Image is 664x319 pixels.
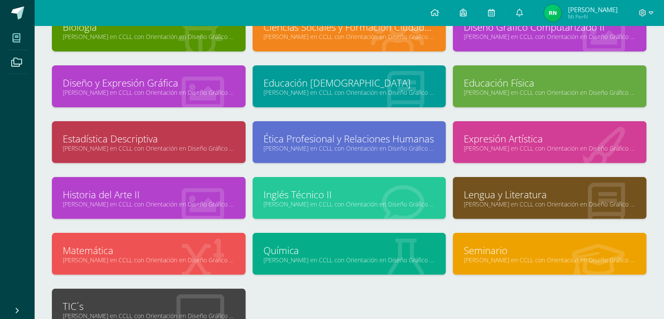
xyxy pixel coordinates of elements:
a: [PERSON_NAME] en CCLL con Orientación en Diseño Gráfico "A" [63,32,235,41]
a: Seminario [464,244,636,257]
a: [PERSON_NAME] en CCLL con Orientación en Diseño Gráfico "A" [263,32,436,41]
a: [PERSON_NAME] en CCLL con Orientación en Diseño Gráfico "A" [63,88,235,97]
a: [PERSON_NAME] en CCLL con Orientación en Diseño Gráfico "A" [63,144,235,152]
a: TIC´s [63,300,235,313]
a: Ciencias Sociales y Formación Ciudadana [263,20,436,34]
a: Biología [63,20,235,34]
img: 2c7c363a4858e7d0ca49c195bd05804a.png [544,4,561,22]
a: Educación [DEMOGRAPHIC_DATA] [263,76,436,90]
a: [PERSON_NAME] en CCLL con Orientación en Diseño Gráfico "A" [464,32,636,41]
span: [PERSON_NAME] [568,5,618,14]
a: Matemática [63,244,235,257]
a: Expresión Artística [464,132,636,145]
a: [PERSON_NAME] en CCLL con Orientación en Diseño Gráfico "A" [464,144,636,152]
a: Diseño y Expresión Gráfica [63,76,235,90]
a: Historia del Arte II [63,188,235,201]
a: Inglés Técnico II [263,188,436,201]
a: Estadística Descriptiva [63,132,235,145]
a: Lengua y Literatura [464,188,636,201]
a: [PERSON_NAME] en CCLL con Orientación en Diseño Gráfico "A" [63,256,235,264]
a: Ética Profesional y Relaciones Humanas [263,132,436,145]
a: Educación Física [464,76,636,90]
a: [PERSON_NAME] en CCLL con Orientación en Diseño Gráfico "A" [263,256,436,264]
a: [PERSON_NAME] en CCLL con Orientación en Diseño Gráfico "A" [263,88,436,97]
a: [PERSON_NAME] en CCLL con Orientación en Diseño Gráfico "A" [464,200,636,208]
a: [PERSON_NAME] en CCLL con Orientación en Diseño Gráfico "A" [263,144,436,152]
a: [PERSON_NAME] en CCLL con Orientación en Diseño Gráfico "A" [464,256,636,264]
a: [PERSON_NAME] en CCLL con Orientación en Diseño Gráfico "A" [63,200,235,208]
a: [PERSON_NAME] en CCLL con Orientación en Diseño Gráfico "A" [263,200,436,208]
a: Diseño Gráfico Computarizado II [464,20,636,34]
a: Química [263,244,436,257]
a: [PERSON_NAME] en CCLL con Orientación en Diseño Gráfico "A" [464,88,636,97]
span: Mi Perfil [568,13,618,20]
